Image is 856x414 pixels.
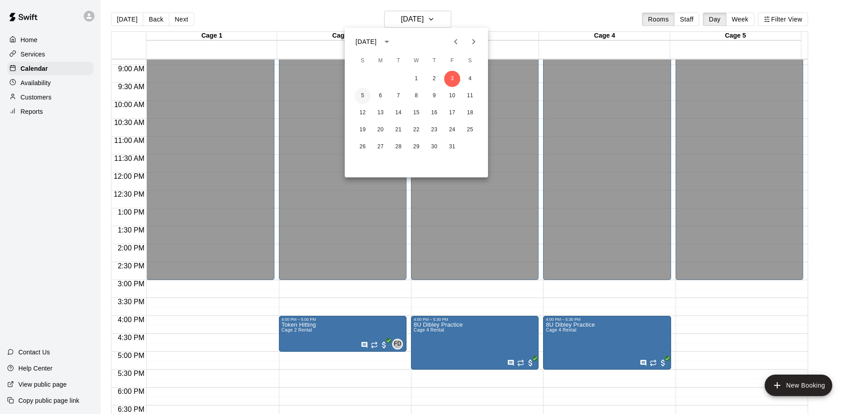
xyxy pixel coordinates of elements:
[379,34,394,49] button: calendar view is open, switch to year view
[444,139,460,155] button: 31
[355,52,371,70] span: Sunday
[355,105,371,121] button: 12
[462,71,478,87] button: 4
[426,105,442,121] button: 16
[390,139,407,155] button: 28
[408,88,424,104] button: 8
[462,122,478,138] button: 25
[465,33,483,51] button: Next month
[408,122,424,138] button: 22
[426,122,442,138] button: 23
[408,52,424,70] span: Wednesday
[372,122,389,138] button: 20
[355,122,371,138] button: 19
[462,52,478,70] span: Saturday
[372,88,389,104] button: 6
[390,122,407,138] button: 21
[444,52,460,70] span: Friday
[426,52,442,70] span: Thursday
[390,52,407,70] span: Tuesday
[390,88,407,104] button: 7
[408,139,424,155] button: 29
[426,88,442,104] button: 9
[444,122,460,138] button: 24
[372,52,389,70] span: Monday
[426,71,442,87] button: 2
[408,71,424,87] button: 1
[447,33,465,51] button: Previous month
[355,37,377,47] div: [DATE]
[444,71,460,87] button: 3
[426,139,442,155] button: 30
[355,139,371,155] button: 26
[372,139,389,155] button: 27
[462,88,478,104] button: 11
[355,88,371,104] button: 5
[462,105,478,121] button: 18
[444,105,460,121] button: 17
[408,105,424,121] button: 15
[444,88,460,104] button: 10
[372,105,389,121] button: 13
[390,105,407,121] button: 14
